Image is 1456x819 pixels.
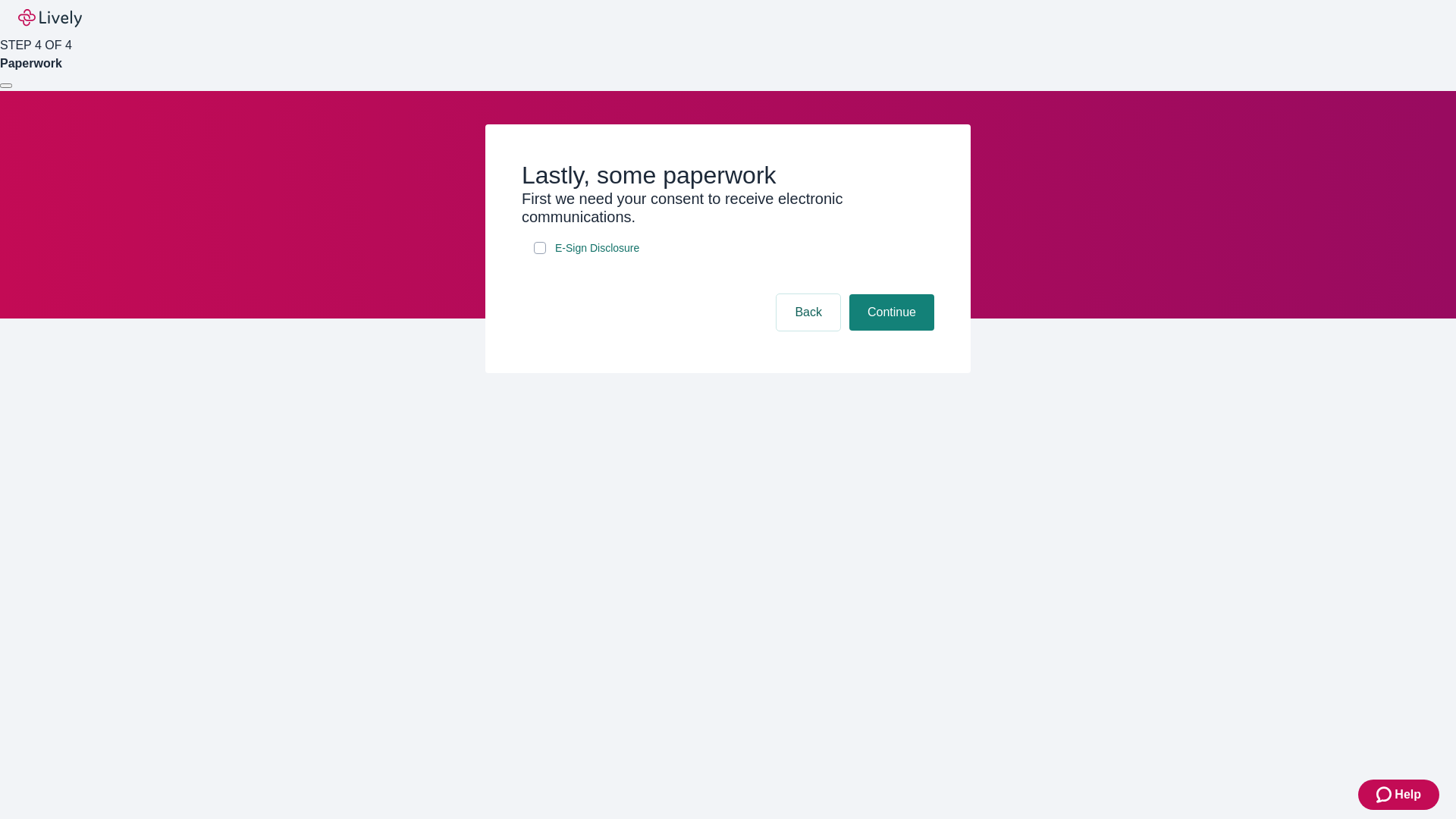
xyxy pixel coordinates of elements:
h2: Lastly, some paperwork [522,161,934,190]
svg: Zendesk support icon [1376,786,1395,804]
button: Zendesk support iconHelp [1358,780,1439,810]
span: E-Sign Disclosure [555,240,639,256]
button: Back [777,294,840,331]
a: e-sign disclosure document [552,239,642,258]
h3: First we need your consent to receive electronic communications. [522,190,934,226]
button: Continue [849,294,934,331]
img: Lively [18,9,82,27]
span: Help [1395,786,1421,804]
